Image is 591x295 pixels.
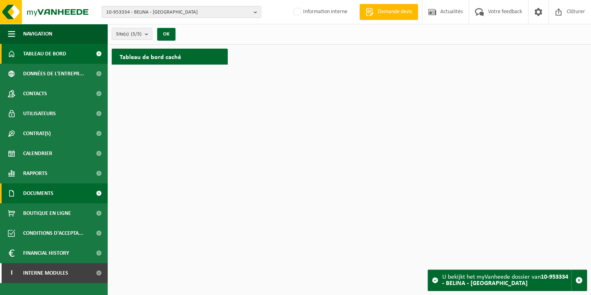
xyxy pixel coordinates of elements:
h2: Tableau de bord caché [112,49,189,64]
span: Conditions d'accepta... [23,223,83,243]
span: Rapports [23,163,47,183]
div: U bekijkt het myVanheede dossier van [442,270,571,291]
button: 10-953334 - BELINA - [GEOGRAPHIC_DATA] [102,6,261,18]
span: Demande devis [376,8,414,16]
span: 10-953334 - BELINA - [GEOGRAPHIC_DATA] [106,6,250,18]
span: Financial History [23,243,69,263]
span: Boutique en ligne [23,203,71,223]
span: Utilisateurs [23,104,56,124]
button: OK [157,28,175,41]
span: Contrat(s) [23,124,51,144]
a: Demande devis [359,4,418,20]
span: Documents [23,183,53,203]
span: Contacts [23,84,47,104]
count: (3/3) [131,31,142,37]
label: Information interne [292,6,347,18]
span: Calendrier [23,144,52,163]
span: I [8,263,15,283]
button: Site(s)(3/3) [112,28,152,40]
span: Interne modules [23,263,68,283]
span: Données de l'entrepr... [23,64,84,84]
span: Site(s) [116,28,142,40]
strong: 10-953334 - BELINA - [GEOGRAPHIC_DATA] [442,274,568,287]
span: Navigation [23,24,52,44]
span: Tableau de bord [23,44,66,64]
